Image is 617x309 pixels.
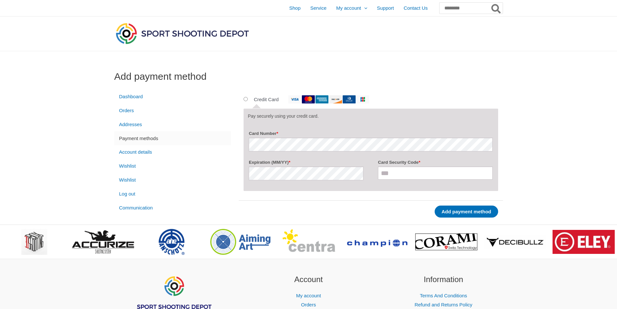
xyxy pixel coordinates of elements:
a: Wishlist [114,173,231,187]
label: Card Number [249,129,492,138]
img: dinersclub [343,95,356,103]
img: amex [315,95,328,103]
img: Sport Shooting Depot [114,21,250,45]
a: Addresses [114,117,231,131]
img: visa [288,95,301,103]
a: Refund and Returns Policy [415,302,472,307]
a: My account [296,293,321,298]
a: Wishlist [114,159,231,173]
p: Pay securely using your credit card. [248,113,493,120]
a: Dashboard [114,90,231,104]
a: Account details [114,145,231,159]
img: mastercard [302,95,315,103]
img: discover [329,95,342,103]
a: Payment methods [114,131,231,145]
button: Search [490,3,503,14]
h2: Account [249,274,368,286]
label: Expiration (MM/YY) [249,158,363,167]
label: Credit Card [254,97,369,102]
button: Add payment method [435,206,498,218]
a: Orders [114,103,231,117]
a: Communication [114,201,231,215]
a: Log out [114,187,231,201]
img: jcb [356,95,369,103]
h2: Information [384,274,503,286]
fieldset: Payment Info [248,127,493,187]
h1: Add payment method [114,71,503,82]
label: Card Security Code [378,158,493,167]
a: Terms And Conditions [420,293,467,298]
nav: Account pages [114,90,231,215]
a: Orders [301,302,316,307]
img: brand logo [553,230,615,254]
